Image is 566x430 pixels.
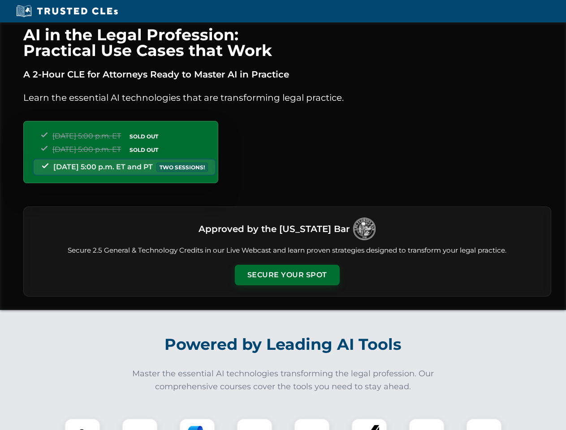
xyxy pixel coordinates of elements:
span: SOLD OUT [126,145,161,155]
p: Learn the essential AI technologies that are transforming legal practice. [23,90,551,105]
h1: AI in the Legal Profession: Practical Use Cases that Work [23,27,551,58]
p: Master the essential AI technologies transforming the legal profession. Our comprehensive courses... [126,367,440,393]
h3: Approved by the [US_STATE] Bar [199,221,350,237]
button: Secure Your Spot [235,265,340,285]
img: Trusted CLEs [13,4,121,18]
p: A 2-Hour CLE for Attorneys Ready to Master AI in Practice [23,67,551,82]
span: [DATE] 5:00 p.m. ET [52,132,121,140]
h2: Powered by Leading AI Tools [35,329,531,360]
span: [DATE] 5:00 p.m. ET [52,145,121,154]
span: SOLD OUT [126,132,161,141]
img: Logo [353,218,376,240]
p: Secure 2.5 General & Technology Credits in our Live Webcast and learn proven strategies designed ... [35,245,540,256]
